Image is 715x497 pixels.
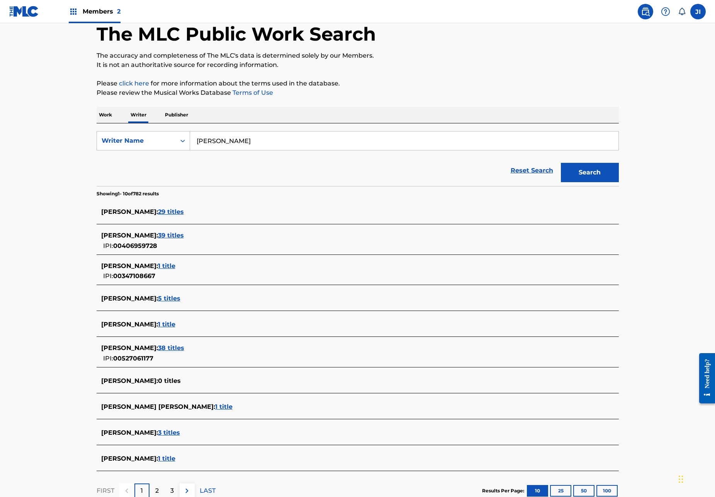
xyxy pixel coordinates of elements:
[182,486,192,495] img: right
[101,232,158,239] span: [PERSON_NAME] :
[215,403,233,410] span: 1 title
[158,455,175,462] span: 1 title
[231,89,273,96] a: Terms of Use
[158,208,184,215] span: 29 titles
[482,487,526,494] p: Results Per Page:
[103,355,113,362] span: IPI:
[101,321,158,328] span: [PERSON_NAME] :
[103,272,113,280] span: IPI:
[679,468,683,491] div: Drag
[101,455,158,462] span: [PERSON_NAME] :
[693,347,715,410] iframe: Resource Center
[119,80,149,87] a: click here
[113,272,155,280] span: 00347108667
[641,7,650,16] img: search
[113,355,153,362] span: 00527061177
[158,262,175,270] span: 1 title
[158,377,181,384] span: 0 titles
[9,6,39,17] img: MLC Logo
[69,7,78,16] img: Top Rightsholders
[170,486,174,495] p: 3
[676,460,715,497] iframe: Chat Widget
[158,232,184,239] span: 39 titles
[101,403,215,410] span: [PERSON_NAME] [PERSON_NAME] :
[141,486,143,495] p: 1
[561,163,619,182] button: Search
[163,107,190,123] p: Publisher
[507,162,557,179] a: Reset Search
[200,486,216,495] p: LAST
[128,107,149,123] p: Writer
[678,8,686,15] div: Notifications
[117,8,121,15] span: 2
[158,429,180,436] span: 3 titles
[658,4,673,19] div: Help
[101,295,158,302] span: [PERSON_NAME] :
[101,262,158,270] span: [PERSON_NAME] :
[158,321,175,328] span: 1 title
[97,88,619,97] p: Please review the Musical Works Database
[573,485,594,497] button: 50
[97,79,619,88] p: Please for more information about the terms used in the database.
[101,208,158,215] span: [PERSON_NAME] :
[101,429,158,436] span: [PERSON_NAME] :
[638,4,653,19] a: Public Search
[101,344,158,352] span: [PERSON_NAME] :
[97,190,159,197] p: Showing 1 - 10 of 782 results
[550,485,571,497] button: 25
[113,242,157,249] span: 00406959728
[101,377,158,384] span: [PERSON_NAME] :
[97,22,376,46] h1: The MLC Public Work Search
[97,107,114,123] p: Work
[661,7,670,16] img: help
[596,485,618,497] button: 100
[158,344,184,352] span: 38 titles
[97,51,619,60] p: The accuracy and completeness of The MLC's data is determined solely by our Members.
[83,7,121,16] span: Members
[97,486,114,495] p: FIRST
[158,295,180,302] span: 5 titles
[97,60,619,70] p: It is not an authoritative source for recording information.
[690,4,706,19] div: User Menu
[102,136,171,145] div: Writer Name
[97,131,619,186] form: Search Form
[155,486,159,495] p: 2
[527,485,548,497] button: 10
[103,242,113,249] span: IPI:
